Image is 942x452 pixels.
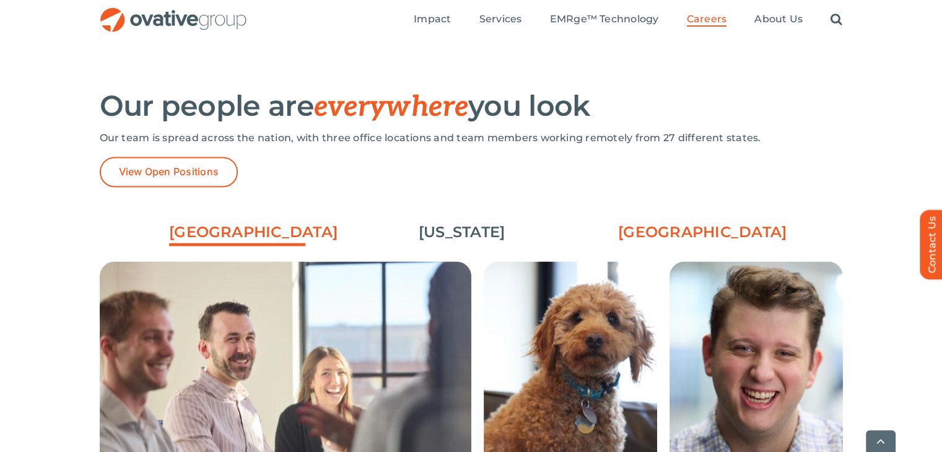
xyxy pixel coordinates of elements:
[754,13,803,25] span: About Us
[549,13,658,25] span: EMRge™ Technology
[687,13,727,25] span: Careers
[479,13,522,25] span: Services
[618,222,754,243] a: [GEOGRAPHIC_DATA]
[314,90,468,124] span: everywhere
[100,215,843,249] ul: Post Filters
[414,13,451,25] span: Impact
[687,13,727,27] a: Careers
[414,13,451,27] a: Impact
[99,6,248,18] a: OG_Full_horizontal_RGB
[169,222,305,249] a: [GEOGRAPHIC_DATA]
[754,13,803,27] a: About Us
[100,132,843,144] p: Our team is spread across the nation, with three office locations and team members working remote...
[119,166,219,178] span: View Open Positions
[549,13,658,27] a: EMRge™ Technology
[831,13,842,27] a: Search
[100,157,238,187] a: View Open Positions
[479,13,522,27] a: Services
[100,90,843,123] h2: Our people are you look
[394,222,530,243] a: [US_STATE]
